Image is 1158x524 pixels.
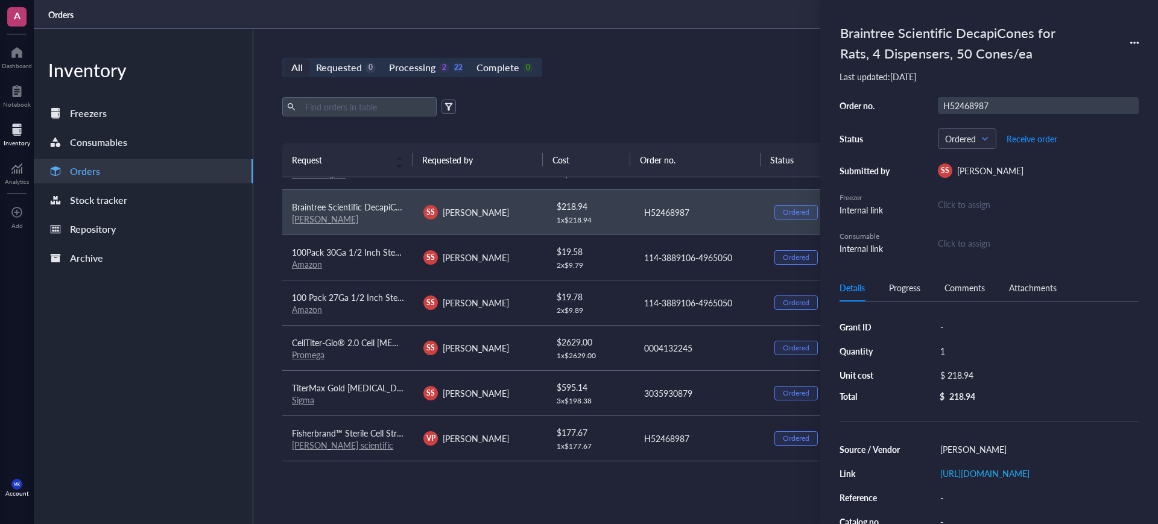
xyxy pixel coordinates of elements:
[70,192,127,209] div: Stock tracker
[14,8,21,23] span: A
[557,351,624,361] div: 1 x $ 2629.00
[70,221,116,238] div: Repository
[443,251,509,264] span: [PERSON_NAME]
[944,281,985,294] div: Comments
[949,391,975,402] div: 218.94
[840,100,894,111] div: Order no.
[34,188,253,212] a: Stock tracker
[557,306,624,315] div: 2 x $ 9.89
[1006,129,1058,148] button: Receive order
[938,236,1139,250] div: Click to assign
[1007,134,1057,144] span: Receive order
[840,133,894,144] div: Status
[34,217,253,241] a: Repository
[644,206,755,219] div: H52468987
[443,432,509,444] span: [PERSON_NAME]
[426,388,435,399] span: SS
[840,321,901,332] div: Grant ID
[783,434,809,443] div: Ordered
[34,159,253,183] a: Orders
[840,370,901,380] div: Unit cost
[633,325,765,370] td: 0004132245
[783,207,809,217] div: Ordered
[889,281,920,294] div: Progress
[426,342,435,353] span: SS
[70,163,100,180] div: Orders
[2,43,32,69] a: Dashboard
[282,143,413,177] th: Request
[840,346,901,356] div: Quantity
[840,165,894,176] div: Submitted by
[365,63,376,73] div: 0
[1009,281,1057,294] div: Attachments
[4,139,30,147] div: Inventory
[443,342,509,354] span: [PERSON_NAME]
[783,343,809,353] div: Ordered
[291,59,303,76] div: All
[292,201,548,213] span: Braintree Scientific DecapiCones for Rats, 4 Dispensers, 50 Cones/ea
[840,444,901,455] div: Source / Vendor
[644,341,755,355] div: 0004132245
[426,297,435,308] span: SS
[644,251,755,264] div: 114-3889106-4965050
[935,441,1139,458] div: [PERSON_NAME]
[938,198,1139,211] div: Click to assign
[557,441,624,451] div: 1 x $ 177.67
[5,490,29,497] div: Account
[840,203,894,216] div: Internal link
[316,59,362,76] div: Requested
[70,105,107,122] div: Freezers
[34,58,253,82] div: Inventory
[633,370,765,415] td: 3035930879
[633,280,765,325] td: 114-3889106-4965050
[70,134,127,151] div: Consumables
[292,213,358,225] a: [PERSON_NAME]
[935,489,1139,506] div: -
[11,222,23,229] div: Add
[761,143,847,177] th: Status
[292,336,443,349] span: CellTiter-Glo® 2.0 Cell [MEDICAL_DATA]
[938,97,1139,114] div: H52468987
[426,207,435,218] span: SS
[292,258,322,270] a: Amazon
[5,178,29,185] div: Analytics
[4,120,30,147] a: Inventory
[3,81,31,108] a: Notebook
[557,200,624,213] div: $ 218.94
[633,189,765,235] td: H52468987
[2,62,32,69] div: Dashboard
[292,291,808,303] span: 100 Pack 27Ga 1/2 Inch Sterile Disposable Injection Needle with Cap for Scientific and Industrial...
[840,192,894,203] div: Freezer
[557,245,624,258] div: $ 19.58
[557,290,624,303] div: $ 19.78
[300,98,432,116] input: Find orders in table
[70,250,103,267] div: Archive
[935,367,1134,384] div: $ 218.94
[453,63,463,73] div: 22
[557,260,624,270] div: 2 x $ 9.79
[644,432,755,445] div: H52468987
[426,433,435,444] span: VP
[940,391,944,402] div: $
[443,297,509,309] span: [PERSON_NAME]
[557,396,624,406] div: 3 x $ 198.38
[439,63,449,73] div: 2
[557,426,624,439] div: $ 177.67
[840,468,901,479] div: Link
[935,342,1139,359] div: 1
[633,235,765,280] td: 114-3889106-4965050
[840,242,894,255] div: Internal link
[292,394,314,406] a: Sigma
[543,143,630,177] th: Cost
[630,143,761,177] th: Order no.
[557,380,624,394] div: $ 595.14
[935,318,1139,335] div: -
[34,101,253,125] a: Freezers
[783,388,809,398] div: Ordered
[945,133,987,144] span: Ordered
[3,101,31,108] div: Notebook
[840,71,1139,82] div: Last updated: [DATE]
[426,252,435,263] span: SS
[34,246,253,270] a: Archive
[292,349,324,361] a: Promega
